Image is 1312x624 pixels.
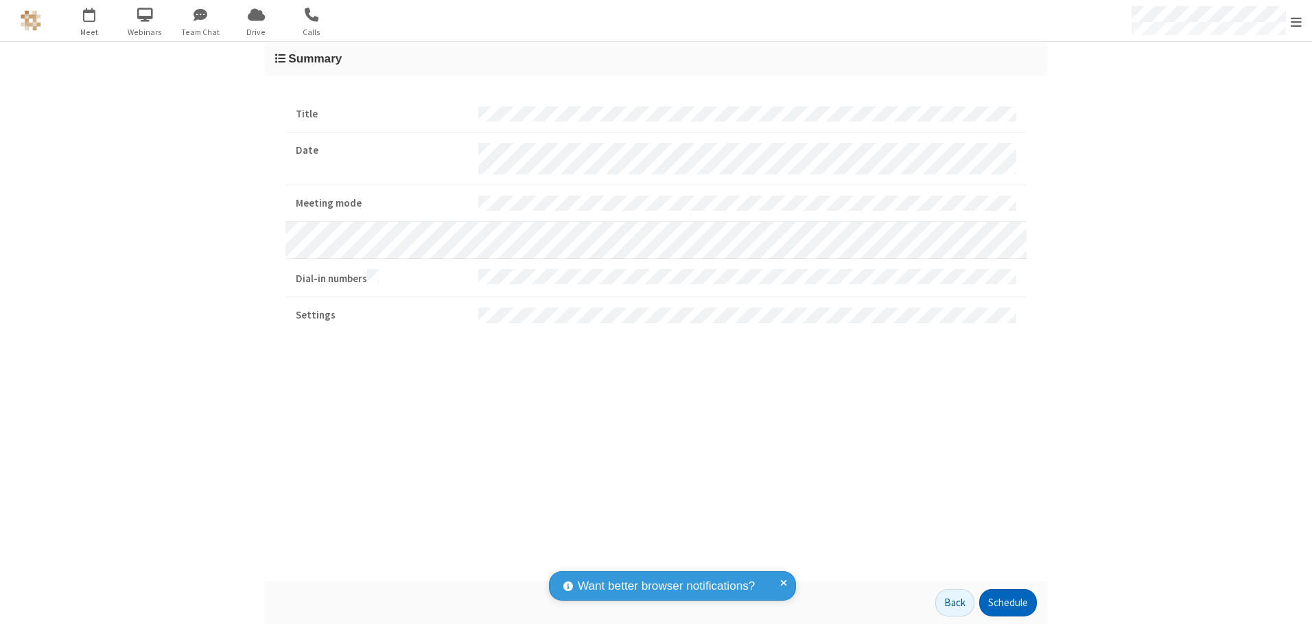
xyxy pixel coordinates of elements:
strong: Settings [296,308,468,323]
img: QA Selenium DO NOT DELETE OR CHANGE [21,10,41,31]
button: Schedule [979,589,1037,616]
button: Back [935,589,974,616]
strong: Title [296,106,468,122]
span: Webinars [119,26,171,38]
strong: Date [296,143,468,159]
span: Summary [288,51,342,65]
strong: Meeting mode [296,196,468,211]
span: Calls [286,26,338,38]
span: Want better browser notifications? [578,577,755,595]
strong: Dial-in numbers [296,269,468,287]
span: Drive [231,26,282,38]
span: Team Chat [175,26,226,38]
span: Meet [64,26,115,38]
